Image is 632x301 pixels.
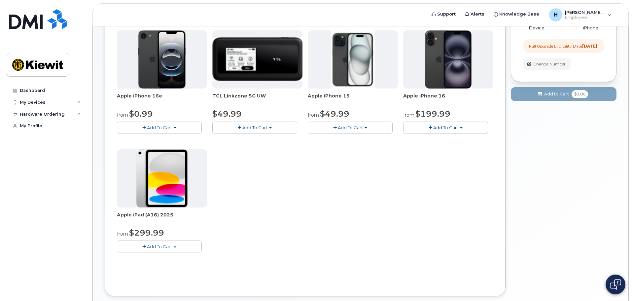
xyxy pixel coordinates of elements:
span: Alerts [471,11,484,18]
div: Holly.Weyand [544,8,616,21]
img: Open chat [610,279,621,290]
span: Add To Cart [242,125,267,130]
a: Support [427,8,460,21]
div: Apple iPad (A16) 2025 [117,211,207,225]
small: from [308,112,319,118]
div: Apple iPhone 15 [308,93,398,106]
small: from [117,112,128,118]
span: Support [437,11,456,18]
span: Knowledge Base [499,11,539,18]
img: ipad_11.png [136,149,188,207]
span: Employee [565,15,605,20]
button: Add To Cart [308,122,393,133]
strong: [DATE] [582,44,597,49]
td: Device [523,22,553,34]
span: Add To Cart [338,125,363,130]
button: Add to Cart $0.00 [511,87,616,101]
button: Add To Cart [117,241,202,252]
span: $199.99 [415,109,450,119]
img: iphone16e.png [138,30,186,89]
div: Apple iPhone 16 [403,93,493,106]
small: from [117,231,128,237]
span: Add To Cart [147,244,172,249]
a: Knowledge Base [489,8,544,21]
img: linkzone5g.png [212,37,302,81]
button: Change Number [523,58,571,70]
span: Add to Cart [544,91,569,97]
button: Add To Cart [403,122,488,133]
div: TCL Linkzone 5G UW [212,93,302,106]
a: Alerts [460,8,489,21]
span: Add To Cart [433,125,458,130]
button: Add To Cart [212,122,297,133]
span: $49.99 [212,109,242,119]
button: Add To Cart [117,122,202,133]
span: [PERSON_NAME].[PERSON_NAME] [565,10,605,15]
span: H [554,11,558,19]
td: iPhone [553,22,604,34]
span: Change Number [533,61,566,67]
span: $299.99 [129,228,164,238]
small: from [403,112,414,118]
div: Apple iPhone 16e [117,93,207,106]
img: iphone15.jpg [331,30,375,89]
span: $0.00 [572,90,588,98]
span: Add To Cart [147,125,172,130]
span: $0.99 [129,109,153,119]
span: $49.99 [320,109,349,119]
div: Full Upgrade Eligibility Date [529,43,597,49]
img: iphone_16_plus.png [425,30,472,89]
